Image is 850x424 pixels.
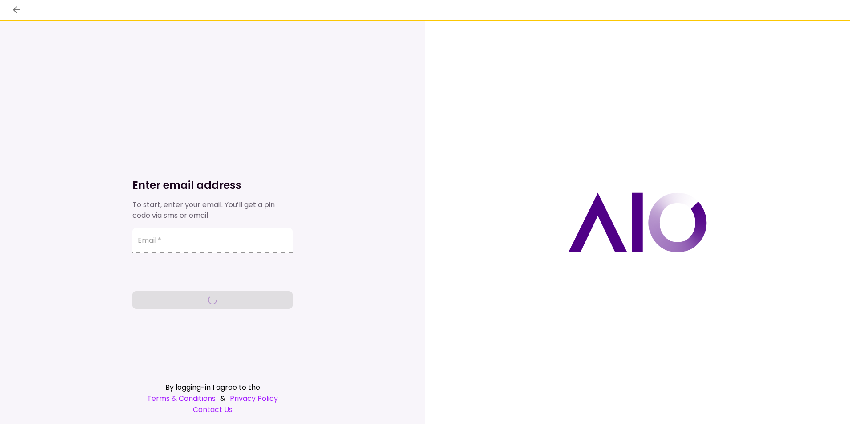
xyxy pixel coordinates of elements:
div: & [132,393,293,404]
button: back [9,2,24,17]
a: Contact Us [132,404,293,415]
div: By logging-in I agree to the [132,382,293,393]
a: Privacy Policy [230,393,278,404]
h1: Enter email address [132,178,293,192]
a: Terms & Conditions [147,393,216,404]
div: To start, enter your email. You’ll get a pin code via sms or email [132,200,293,221]
img: AIO logo [568,192,707,252]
